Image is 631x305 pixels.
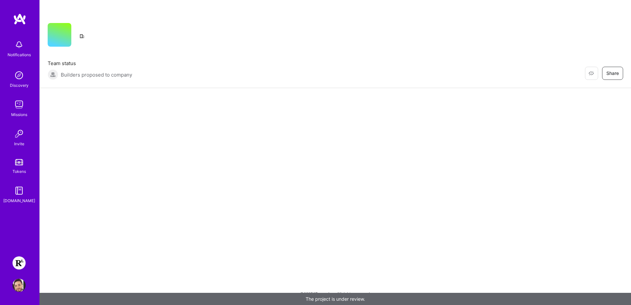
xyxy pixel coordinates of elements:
[48,60,132,67] span: Team status
[61,71,132,78] span: Builders proposed to company
[12,256,26,270] img: Resilience Lab: Building a Health Tech Platform
[12,38,26,51] img: bell
[11,256,27,270] a: Resilience Lab: Building a Health Tech Platform
[589,71,594,76] i: icon EyeClosed
[3,197,35,204] div: [DOMAIN_NAME]
[48,69,58,80] img: Builders proposed to company
[12,98,26,111] img: teamwork
[39,293,631,305] div: The project is under review.
[602,67,623,80] button: Share
[12,279,26,292] img: User Avatar
[8,51,31,58] div: Notifications
[12,69,26,82] img: discovery
[79,34,84,39] i: icon CompanyGray
[14,140,24,147] div: Invite
[11,111,27,118] div: Missions
[11,279,27,292] a: User Avatar
[12,168,26,175] div: Tokens
[12,127,26,140] img: Invite
[10,82,29,89] div: Discovery
[13,13,26,25] img: logo
[15,159,23,165] img: tokens
[606,70,619,77] span: Share
[12,184,26,197] img: guide book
